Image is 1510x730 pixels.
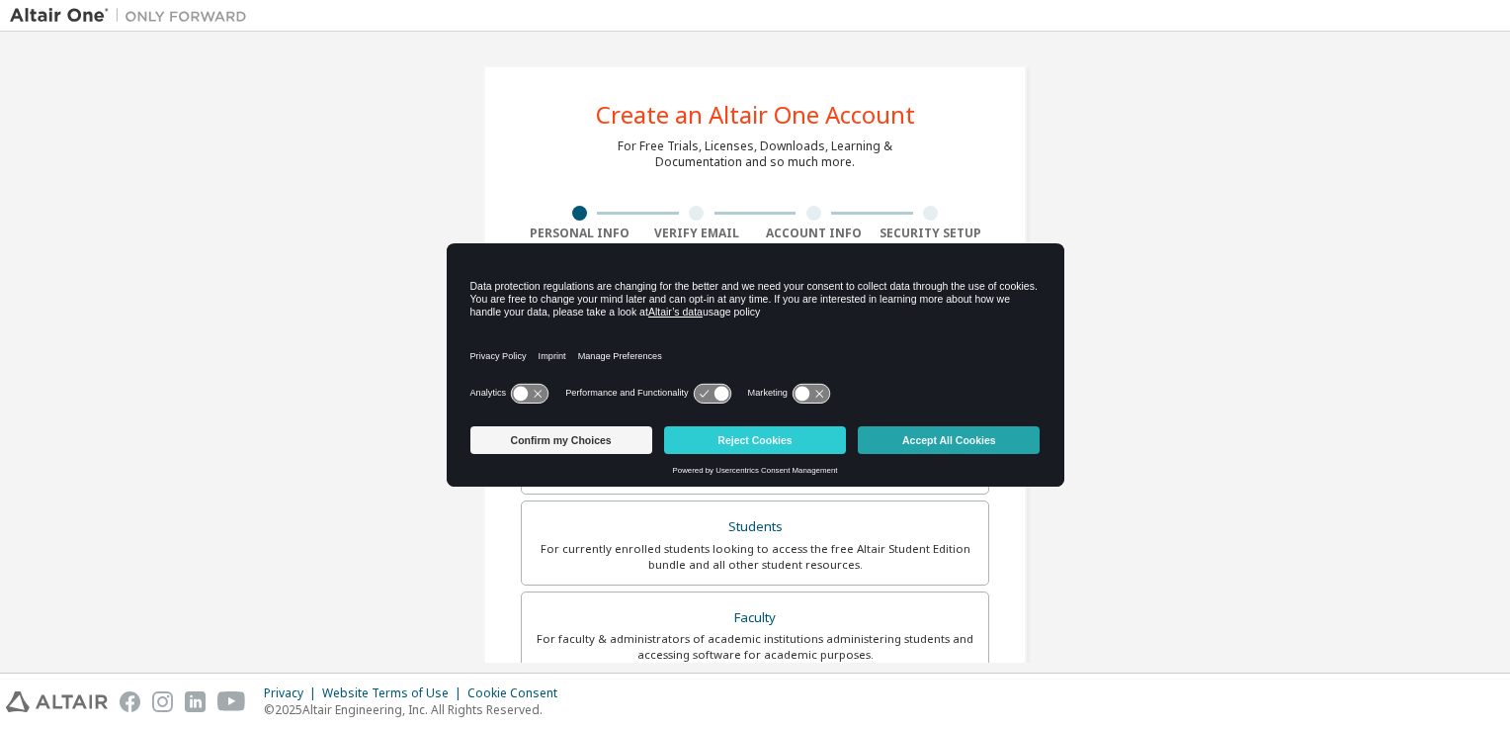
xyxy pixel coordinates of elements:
[185,691,206,712] img: linkedin.svg
[755,226,873,241] div: Account Info
[873,226,990,241] div: Security Setup
[534,604,976,632] div: Faculty
[596,103,915,127] div: Create an Altair One Account
[638,226,756,241] div: Verify Email
[10,6,257,26] img: Altair One
[264,685,322,701] div: Privacy
[217,691,246,712] img: youtube.svg
[534,541,976,573] div: For currently enrolled students looking to access the free Altair Student Edition bundle and all ...
[534,631,976,663] div: For faculty & administrators of academic institutions administering students and accessing softwa...
[120,691,140,712] img: facebook.svg
[618,138,892,170] div: For Free Trials, Licenses, Downloads, Learning & Documentation and so much more.
[6,691,108,712] img: altair_logo.svg
[467,685,569,701] div: Cookie Consent
[521,226,638,241] div: Personal Info
[152,691,173,712] img: instagram.svg
[322,685,467,701] div: Website Terms of Use
[264,701,569,718] p: © 2025 Altair Engineering, Inc. All Rights Reserved.
[534,513,976,541] div: Students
